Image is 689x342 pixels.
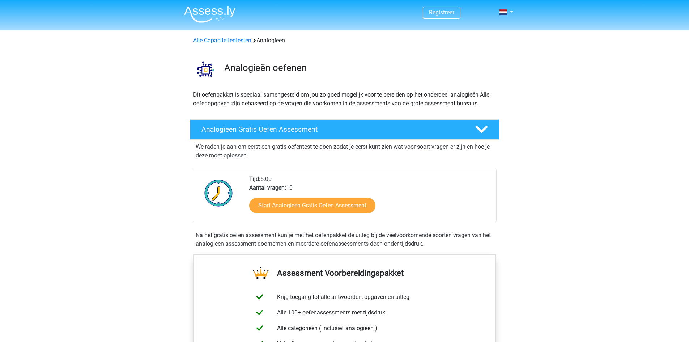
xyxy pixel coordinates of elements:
[249,184,286,191] b: Aantal vragen:
[184,6,235,23] img: Assessly
[249,198,375,213] a: Start Analogieen Gratis Oefen Assessment
[193,231,497,248] div: Na het gratis oefen assessment kun je met het oefenpakket de uitleg bij de veelvoorkomende soorte...
[190,36,499,45] div: Analogieen
[193,90,496,108] p: Dit oefenpakket is speciaal samengesteld om jou zo goed mogelijk voor te bereiden op het onderdee...
[196,143,494,160] p: We raden je aan om eerst een gratis oefentest te doen zodat je eerst kunt zien wat voor soort vra...
[190,54,221,84] img: analogieen
[187,119,502,140] a: Analogieen Gratis Oefen Assessment
[201,125,463,134] h4: Analogieen Gratis Oefen Assessment
[249,176,260,182] b: Tijd:
[244,175,496,222] div: 5:00 10
[429,9,454,16] a: Registreer
[200,175,237,211] img: Klok
[224,62,494,73] h3: Analogieën oefenen
[193,37,251,44] a: Alle Capaciteitentesten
